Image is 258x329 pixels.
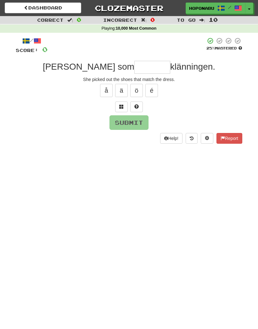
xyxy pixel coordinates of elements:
div: / [16,37,48,45]
a: Clozemaster [91,3,167,14]
span: / [228,5,231,9]
span: 10 [209,16,218,23]
button: Help! [160,133,182,144]
span: : [141,18,147,22]
button: Report [216,133,242,144]
span: 25 % [206,46,215,50]
span: : [67,18,73,22]
button: Switch sentence to multiple choice alt+p [115,101,128,112]
span: HopOnABus [189,5,214,11]
span: 0 [42,45,48,53]
span: To go [177,17,196,23]
span: 0 [150,16,155,23]
button: Single letter hint - you only get 1 per sentence and score half the points! alt+h [130,101,143,112]
span: : [199,18,205,22]
div: She picked out the shoes that match the dress. [16,76,242,83]
span: Score: [16,48,38,53]
a: HopOnABus / [186,3,245,14]
span: Correct [37,17,64,23]
button: Submit [109,115,149,130]
button: ö [130,84,143,97]
span: Incorrect [103,17,137,23]
a: Dashboard [5,3,81,13]
button: é [145,84,158,97]
span: klänningen. [170,62,215,72]
button: å [100,84,113,97]
span: [PERSON_NAME] som [43,62,134,72]
span: 0 [77,16,81,23]
button: ä [115,84,128,97]
button: Round history (alt+y) [186,133,198,144]
strong: 10,000 Most Common [116,26,156,31]
div: Mastered [206,46,242,51]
